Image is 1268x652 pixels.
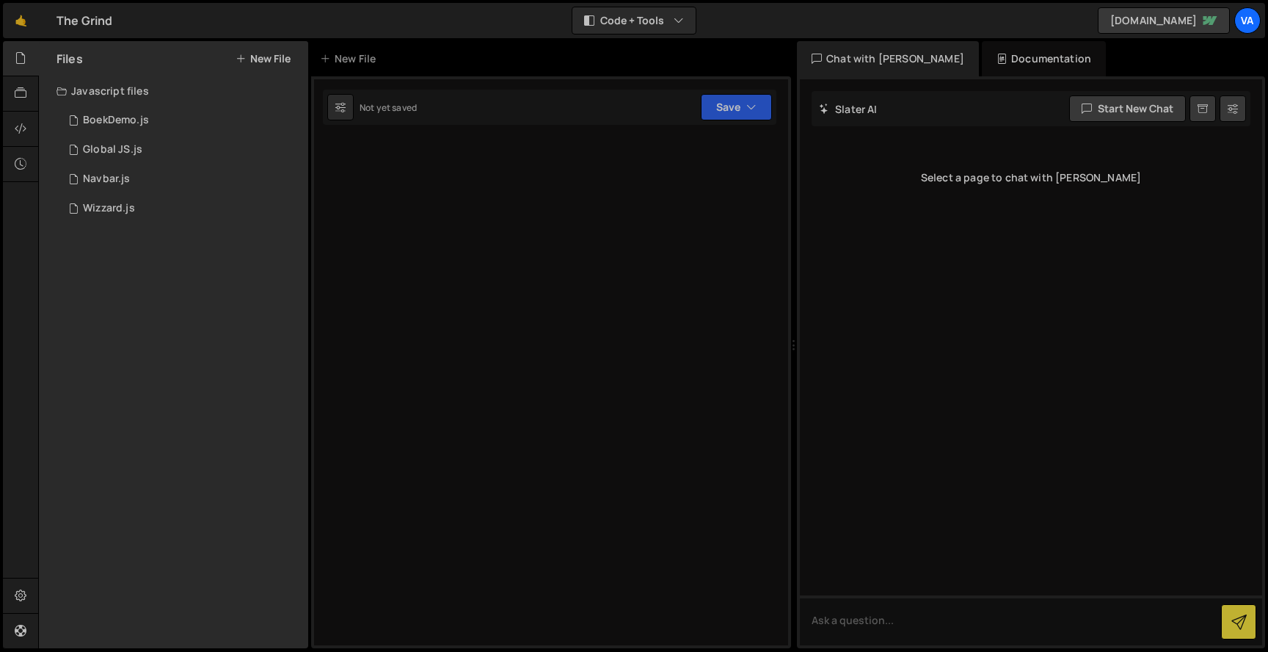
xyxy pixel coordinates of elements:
[83,143,142,156] div: Global JS.js
[83,202,135,215] div: Wizzard.js
[701,94,772,120] button: Save
[797,41,979,76] div: Chat with [PERSON_NAME]
[57,12,112,29] div: The Grind
[83,114,149,127] div: BoekDemo.js
[1069,95,1186,122] button: Start new chat
[57,106,308,135] div: 17048/46901.js
[57,51,83,67] h2: Files
[57,194,308,223] div: 17048/46900.js
[57,135,308,164] div: 17048/46890.js
[83,173,130,186] div: Navbar.js
[236,53,291,65] button: New File
[572,7,696,34] button: Code + Tools
[320,51,382,66] div: New File
[819,102,878,116] h2: Slater AI
[3,3,39,38] a: 🤙
[39,76,308,106] div: Javascript files
[982,41,1106,76] div: Documentation
[1098,7,1230,34] a: [DOMAIN_NAME]
[57,164,308,194] div: 17048/47224.js
[360,101,417,114] div: Not yet saved
[1234,7,1261,34] a: Va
